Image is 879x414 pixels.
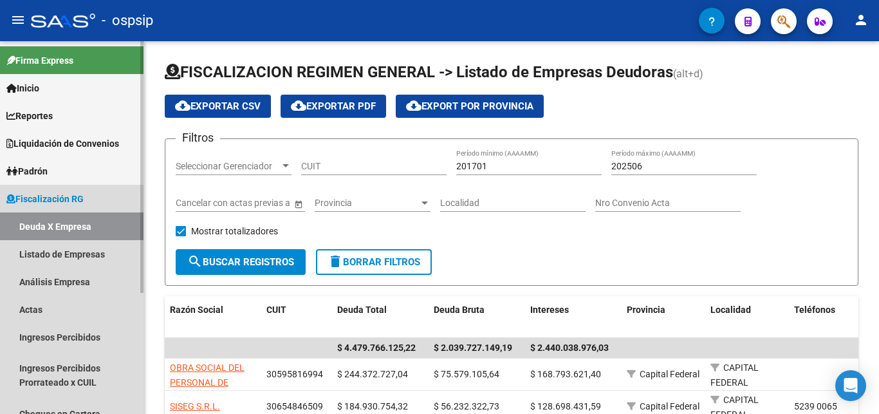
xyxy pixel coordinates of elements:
[165,296,261,339] datatable-header-cell: Razón Social
[332,296,429,339] datatable-header-cell: Deuda Total
[291,197,305,211] button: Open calendar
[337,305,387,315] span: Deuda Total
[165,63,673,81] span: FISCALIZACION REGIMEN GENERAL -> Listado de Empresas Deudoras
[176,161,280,172] span: Seleccionar Gerenciador
[429,296,525,339] datatable-header-cell: Deuda Bruta
[10,12,26,28] mat-icon: menu
[406,98,421,113] mat-icon: cloud_download
[396,95,544,118] button: Export por Provincia
[530,305,569,315] span: Intereses
[337,401,408,411] span: $ 184.930.754,32
[6,136,119,151] span: Liquidación de Convenios
[640,401,699,411] span: Capital Federal
[316,249,432,275] button: Borrar Filtros
[6,81,39,95] span: Inicio
[328,254,343,269] mat-icon: delete
[673,68,703,80] span: (alt+d)
[434,343,512,353] span: $ 2.039.727.149,19
[102,6,153,35] span: - ospsip
[176,129,220,147] h3: Filtros
[434,401,499,411] span: $ 56.232.322,73
[6,53,73,68] span: Firma Express
[261,296,332,339] datatable-header-cell: CUIT
[6,109,53,123] span: Reportes
[640,369,699,379] span: Capital Federal
[530,343,609,353] span: $ 2.440.038.976,03
[266,305,286,315] span: CUIT
[406,100,533,112] span: Export por Provincia
[328,256,420,268] span: Borrar Filtros
[187,256,294,268] span: Buscar Registros
[175,100,261,112] span: Exportar CSV
[530,401,601,411] span: $ 128.698.431,59
[281,95,386,118] button: Exportar PDF
[266,401,323,411] span: 30654846509
[176,249,306,275] button: Buscar Registros
[291,100,376,112] span: Exportar PDF
[622,296,705,339] datatable-header-cell: Provincia
[337,343,416,353] span: $ 4.479.766.125,22
[337,369,408,379] span: $ 244.372.727,04
[710,362,759,388] span: CAPITAL FEDERAL
[525,296,622,339] datatable-header-cell: Intereses
[165,95,271,118] button: Exportar CSV
[434,305,485,315] span: Deuda Bruta
[291,98,306,113] mat-icon: cloud_download
[170,401,220,411] span: SISEG S.R.L.
[434,369,499,379] span: $ 75.579.105,64
[794,401,837,411] span: 5239 0065
[705,296,789,339] datatable-header-cell: Localidad
[794,305,835,315] span: Teléfonos
[175,98,190,113] mat-icon: cloud_download
[187,254,203,269] mat-icon: search
[627,305,665,315] span: Provincia
[835,370,866,401] div: Open Intercom Messenger
[6,192,84,206] span: Fiscalización RG
[530,369,601,379] span: $ 168.793.621,40
[710,305,751,315] span: Localidad
[170,305,223,315] span: Razón Social
[266,369,323,379] span: 30595816994
[853,12,869,28] mat-icon: person
[191,223,278,239] span: Mostrar totalizadores
[315,198,419,209] span: Provincia
[6,164,48,178] span: Padrón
